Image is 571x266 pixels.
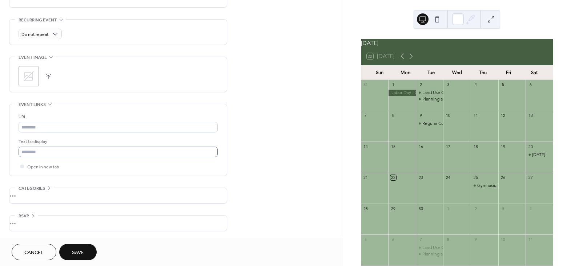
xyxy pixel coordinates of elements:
span: Cancel [24,249,44,257]
div: Wed [444,65,470,80]
div: 11 [473,113,478,118]
div: 14 [363,144,369,149]
div: 22 [390,175,396,180]
div: Thu [470,65,496,80]
div: Planning and Zoning Meeting [422,96,480,102]
div: Land Use Ordinance Subcommittee Meeting [422,90,510,96]
div: 26 [500,175,506,180]
div: 23 [418,175,423,180]
div: 2 [473,206,478,211]
div: 24 [445,175,451,180]
div: Land Use Ordinance Subcommittee Meeting [416,90,443,96]
div: 5 [500,82,506,87]
div: 25 [473,175,478,180]
div: 1 [445,206,451,211]
div: 6 [528,82,533,87]
div: 16 [418,144,423,149]
div: 4 [528,206,533,211]
div: 4 [473,82,478,87]
div: 5 [363,237,369,242]
span: Event links [19,101,46,109]
span: Save [72,249,84,257]
div: Labor Day - Closed [388,90,416,96]
div: 27 [528,175,533,180]
div: 13 [528,113,533,118]
div: 3 [500,206,506,211]
div: 8 [445,237,451,242]
div: [DATE] [532,152,545,158]
div: 31 [363,82,369,87]
span: RSVP [19,212,29,220]
div: [DATE] [361,39,553,48]
div: 7 [363,113,369,118]
span: Categories [19,185,45,192]
button: Cancel [12,244,56,260]
div: Clean Up Day [526,152,553,158]
div: 30 [418,206,423,211]
span: Event image [19,54,47,61]
div: 15 [390,144,396,149]
div: Land Use Ordinance Subcommittee Meeting [416,245,443,251]
div: 19 [500,144,506,149]
div: 2 [418,82,423,87]
div: ••• [9,188,227,203]
div: 9 [473,237,478,242]
div: Gymnasium Reserved [471,183,498,189]
span: Open in new tab [27,163,59,171]
div: Fri [496,65,522,80]
div: Sun [367,65,393,80]
div: Sat [522,65,547,80]
div: 6 [390,237,396,242]
div: 11 [528,237,533,242]
div: 17 [445,144,451,149]
div: ; [19,66,39,86]
span: Do not repeat [21,30,49,39]
div: 12 [500,113,506,118]
div: 21 [363,175,369,180]
div: 1 [390,82,396,87]
div: Planning and Zoning Meeting [416,251,443,257]
div: Planning and Zoning Meeting [416,96,443,102]
div: 28 [363,206,369,211]
div: 10 [445,113,451,118]
div: Regular Council Meeting [416,120,443,127]
div: Land Use Ordinance Subcommittee Meeting [422,245,510,251]
div: URL [19,113,216,121]
div: 10 [500,237,506,242]
div: Gymnasium Reserved [477,183,519,189]
div: Tue [418,65,444,80]
div: 7 [418,237,423,242]
div: Mon [393,65,418,80]
div: 9 [418,113,423,118]
div: 20 [528,144,533,149]
div: 18 [473,144,478,149]
button: Save [59,244,97,260]
div: ••• [9,216,227,231]
div: 29 [390,206,396,211]
div: Regular Council Meeting [422,120,471,127]
div: 3 [445,82,451,87]
span: Recurring event [19,16,57,24]
div: Planning and Zoning Meeting [422,251,480,257]
div: Text to display [19,138,216,146]
div: 8 [390,113,396,118]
